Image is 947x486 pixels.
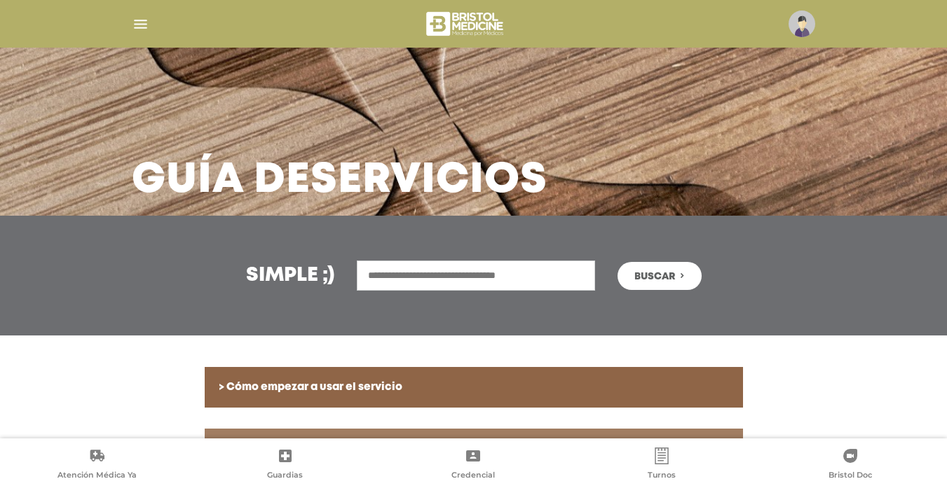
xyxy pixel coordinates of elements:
[379,447,568,482] a: Credencial
[618,262,702,290] button: Buscar
[57,470,137,482] span: Atención Médica Ya
[829,470,872,482] span: Bristol Doc
[246,266,334,286] h3: Simple ;)
[634,272,675,282] span: Buscar
[3,447,191,482] a: Atención Médica Ya
[451,470,495,482] span: Credencial
[267,470,303,482] span: Guardias
[424,7,507,41] img: bristol-medicine-blanco.png
[789,11,815,37] img: profile-placeholder.svg
[219,381,729,394] h6: > Cómo empezar a usar el servicio
[205,367,743,408] a: > Cómo empezar a usar el servicio
[756,447,944,482] a: Bristol Doc
[205,429,743,469] a: > Tu primer contacto. Tu credencial
[648,470,676,482] span: Turnos
[191,447,380,482] a: Guardias
[132,15,149,33] img: Cober_menu-lines-white.svg
[132,162,547,199] h3: Guía de Servicios
[568,447,756,482] a: Turnos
